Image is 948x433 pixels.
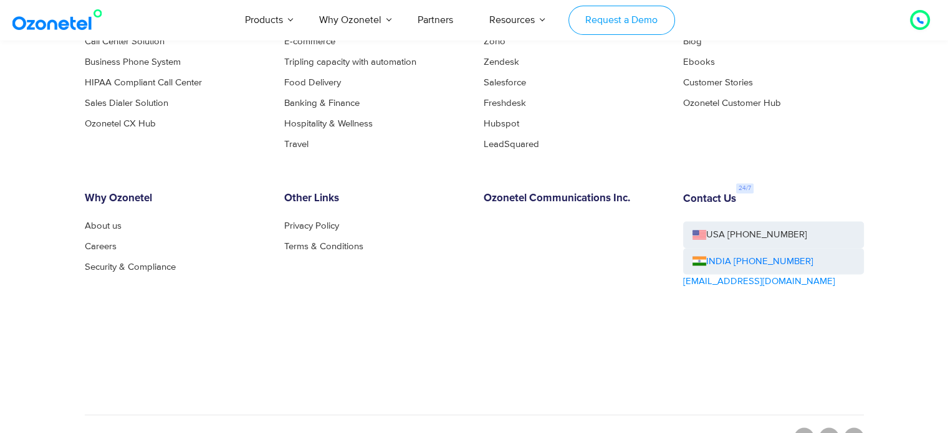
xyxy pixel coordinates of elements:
a: Banking & Finance [284,98,360,108]
a: About us [85,221,122,230]
a: Customer Stories [683,78,753,87]
a: Sales Dialer Solution [85,98,168,108]
a: Privacy Policy [284,221,339,230]
a: Careers [85,241,117,250]
a: Terms & Conditions [284,241,363,250]
h6: Why Ozonetel [85,193,266,205]
a: Security & Compliance [85,262,176,271]
a: Ozonetel CX Hub [85,119,156,128]
h6: Ozonetel Communications Inc. [484,193,664,205]
a: Hospitality & Wellness [284,119,373,128]
a: INDIA [PHONE_NUMBER] [692,254,813,269]
a: Request a Demo [568,6,675,35]
a: Ozonetel Customer Hub [683,98,781,108]
a: Salesforce [484,78,526,87]
a: Ebooks [683,57,715,67]
a: Blog [683,37,702,46]
a: Hubspot [484,119,519,128]
img: us-flag.png [692,230,706,239]
a: Food Delivery [284,78,341,87]
a: Tripling capacity with automation [284,57,416,67]
h6: Other Links [284,193,465,205]
a: LeadSquared [484,140,539,149]
img: ind-flag.png [692,256,706,265]
a: E-commerce [284,37,335,46]
a: Travel [284,140,309,149]
a: Call Center Solution [85,37,165,46]
a: HIPAA Compliant Call Center [85,78,202,87]
a: Zoho [484,37,505,46]
a: USA [PHONE_NUMBER] [683,221,864,248]
h6: Contact Us [683,193,736,206]
a: Zendesk [484,57,519,67]
a: Freshdesk [484,98,526,108]
a: Business Phone System [85,57,181,67]
a: [EMAIL_ADDRESS][DOMAIN_NAME] [683,274,835,288]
